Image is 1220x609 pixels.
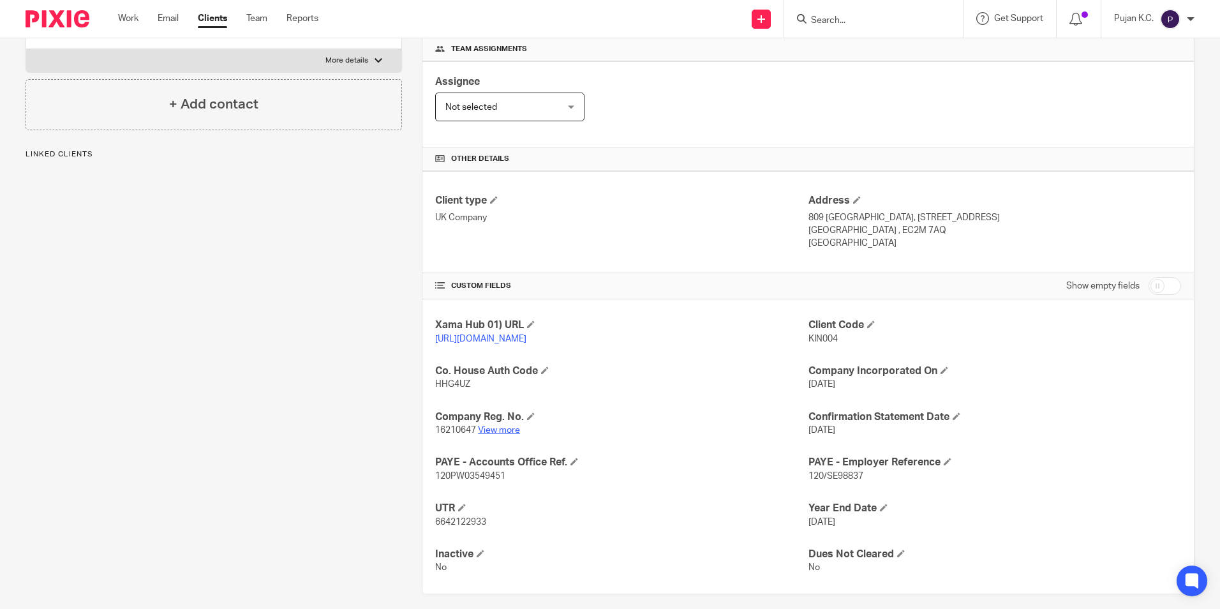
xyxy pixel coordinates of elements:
label: Show empty fields [1066,280,1140,292]
a: Work [118,12,138,25]
h4: Company Incorporated On [808,365,1181,378]
h4: Inactive [435,548,808,561]
img: Pixie [26,10,89,27]
h4: PAYE - Accounts Office Ref. [435,456,808,469]
p: UK Company [435,211,808,224]
h4: Xama Hub 01) URL [435,319,808,332]
span: KIN004 [808,335,838,343]
h4: Dues Not Cleared [808,548,1181,561]
h4: Company Reg. No. [435,410,808,424]
span: Not selected [445,103,497,112]
span: Assignee [435,77,480,87]
h4: + Add contact [169,94,258,114]
img: svg%3E [1160,9,1180,29]
span: [DATE] [808,518,835,527]
span: No [435,563,447,572]
h4: UTR [435,502,808,515]
h4: Confirmation Statement Date [808,410,1181,424]
p: Linked clients [26,149,402,160]
p: [GEOGRAPHIC_DATA] , EC2M 7AQ [808,224,1181,237]
a: Team [246,12,267,25]
h4: Client type [435,194,808,207]
span: [DATE] [808,380,835,389]
span: 16210647 [435,426,476,435]
p: More details [325,56,368,66]
a: [URL][DOMAIN_NAME] [435,335,526,343]
a: Reports [286,12,318,25]
input: Search [810,15,925,27]
h4: CUSTOM FIELDS [435,281,808,291]
span: Other details [451,154,509,164]
span: Team assignments [451,44,527,54]
a: Clients [198,12,227,25]
span: [DATE] [808,426,835,435]
p: 809 [GEOGRAPHIC_DATA], [STREET_ADDRESS] [808,211,1181,224]
span: Get Support [994,14,1043,23]
span: 6642122933 [435,518,486,527]
span: 120/SE98837 [808,472,863,481]
a: Email [158,12,179,25]
h4: Year End Date [808,502,1181,515]
h4: Co. House Auth Code [435,365,808,378]
h4: Client Code [808,319,1181,332]
a: View more [478,426,520,435]
p: Pujan K.C. [1114,12,1154,25]
p: [GEOGRAPHIC_DATA] [808,237,1181,250]
h4: PAYE - Employer Reference [808,456,1181,469]
span: 120PW03549451 [435,472,505,481]
h4: Address [808,194,1181,207]
span: HHG4UZ [435,380,470,389]
span: No [808,563,820,572]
